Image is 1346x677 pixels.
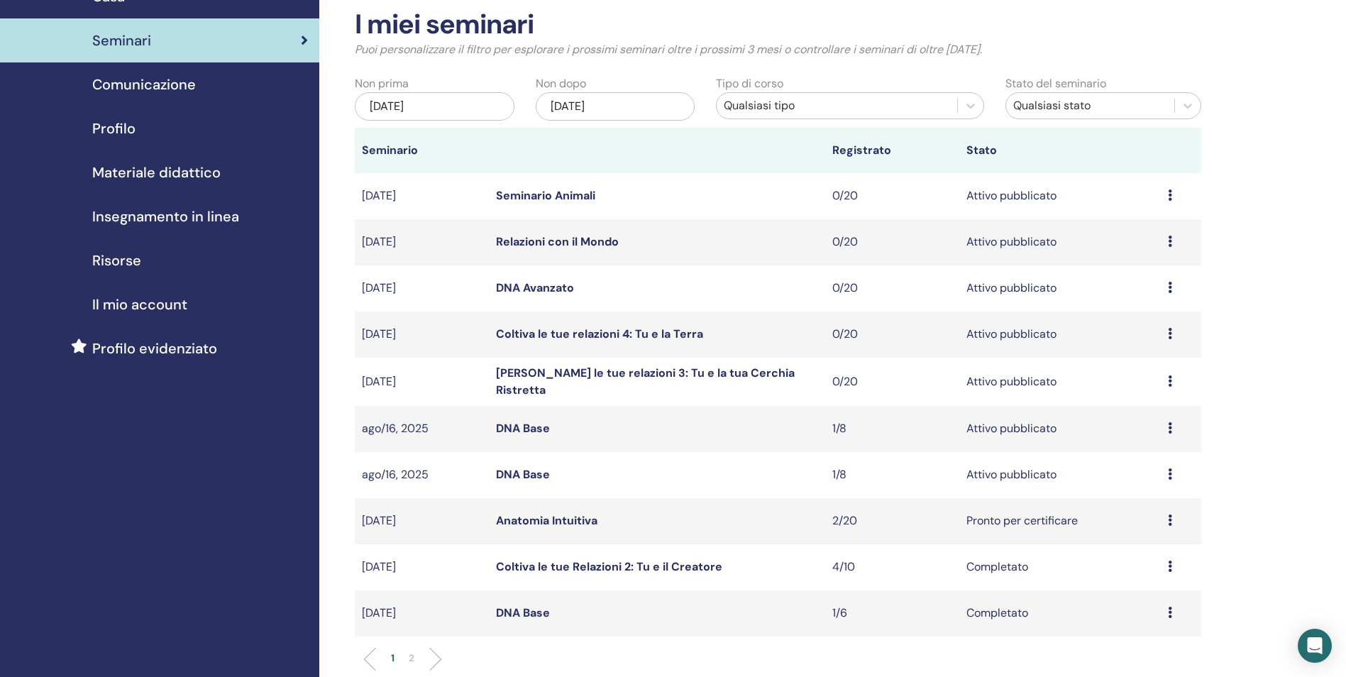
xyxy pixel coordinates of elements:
[355,219,489,265] td: [DATE]
[496,234,619,249] a: Relazioni con il Mondo
[536,75,586,92] label: Non dopo
[959,590,1161,637] td: Completato
[355,9,1201,41] h2: I miei seminari
[825,358,959,406] td: 0/20
[355,92,514,121] div: [DATE]
[825,544,959,590] td: 4/10
[92,338,217,359] span: Profilo evidenziato
[92,250,141,271] span: Risorse
[959,312,1161,358] td: Attivo pubblicato
[1005,75,1106,92] label: Stato del seminario
[959,173,1161,219] td: Attivo pubblicato
[496,559,722,574] a: Coltiva le tue Relazioni 2: Tu e il Creatore
[959,452,1161,498] td: Attivo pubblicato
[355,75,409,92] label: Non prima
[355,544,489,590] td: [DATE]
[496,188,595,203] a: Seminario Animali
[536,92,695,121] div: [DATE]
[92,206,239,227] span: Insegnamento in linea
[825,265,959,312] td: 0/20
[724,97,950,114] div: Qualsiasi tipo
[496,605,550,620] a: DNA Base
[959,358,1161,406] td: Attivo pubblicato
[1298,629,1332,663] div: Open Intercom Messenger
[355,41,1201,58] p: Puoi personalizzare il filtro per esplorare i prossimi seminari oltre i prossimi 3 mesi o control...
[496,467,550,482] a: DNA Base
[1013,97,1167,114] div: Qualsiasi stato
[496,421,550,436] a: DNA Base
[825,219,959,265] td: 0/20
[355,358,489,406] td: [DATE]
[825,498,959,544] td: 2/20
[355,265,489,312] td: [DATE]
[92,118,136,139] span: Profilo
[825,173,959,219] td: 0/20
[355,498,489,544] td: [DATE]
[825,406,959,452] td: 1/8
[355,173,489,219] td: [DATE]
[355,406,489,452] td: ago/16, 2025
[959,544,1161,590] td: Completato
[355,452,489,498] td: ago/16, 2025
[409,651,414,666] p: 2
[92,74,196,95] span: Comunicazione
[959,498,1161,544] td: Pronto per certificare
[92,30,151,51] span: Seminari
[959,219,1161,265] td: Attivo pubblicato
[825,590,959,637] td: 1/6
[92,162,221,183] span: Materiale didattico
[716,75,783,92] label: Tipo di corso
[391,651,395,666] p: 1
[825,452,959,498] td: 1/8
[355,312,489,358] td: [DATE]
[959,128,1161,173] th: Stato
[496,326,703,341] a: Coltiva le tue relazioni 4: Tu e la Terra
[496,365,795,397] a: [PERSON_NAME] le tue relazioni 3: Tu e la tua Cerchia Ristretta
[959,265,1161,312] td: Attivo pubblicato
[496,280,574,295] a: DNA Avanzato
[496,513,597,528] a: Anatomia Intuitiva
[92,294,187,315] span: Il mio account
[355,590,489,637] td: [DATE]
[825,128,959,173] th: Registrato
[355,128,489,173] th: Seminario
[825,312,959,358] td: 0/20
[959,406,1161,452] td: Attivo pubblicato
